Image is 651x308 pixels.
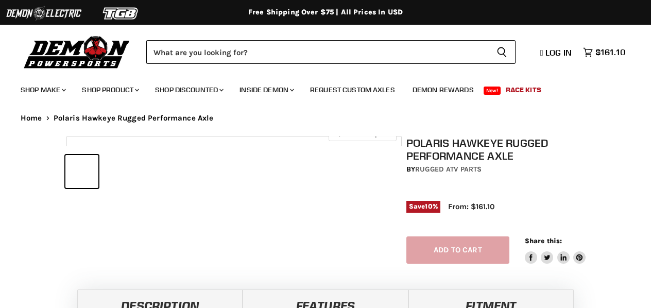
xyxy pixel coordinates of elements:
span: $161.10 [595,47,625,57]
form: Product [146,40,516,64]
span: 10 [425,202,432,210]
div: by [406,164,589,175]
img: Demon Electric Logo 2 [5,4,82,23]
a: Request Custom Axles [302,79,403,100]
button: Polaris Hawkeye Rugged Performance Axle thumbnail [65,155,98,188]
span: Share this: [525,237,562,245]
a: Shop Make [13,79,72,100]
a: Race Kits [498,79,549,100]
img: TGB Logo 2 [82,4,160,23]
a: Inside Demon [232,79,300,100]
a: Rugged ATV Parts [415,165,482,174]
span: From: $161.10 [448,202,494,211]
input: Search [146,40,488,64]
span: Polaris Hawkeye Rugged Performance Axle [54,114,214,123]
a: Log in [536,48,578,57]
span: New! [484,87,501,95]
a: Shop Product [74,79,145,100]
img: Demon Powersports [21,33,133,70]
ul: Main menu [13,75,623,100]
h1: Polaris Hawkeye Rugged Performance Axle [406,136,589,162]
button: Polaris Hawkeye Rugged Performance Axle thumbnail [101,155,134,188]
a: Home [21,114,42,123]
a: Demon Rewards [405,79,482,100]
span: Click to expand [334,130,391,138]
span: Log in [545,47,572,58]
span: Save % [406,201,440,212]
a: Shop Discounted [147,79,230,100]
aside: Share this: [525,236,586,264]
a: $161.10 [578,45,630,60]
button: Search [488,40,516,64]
